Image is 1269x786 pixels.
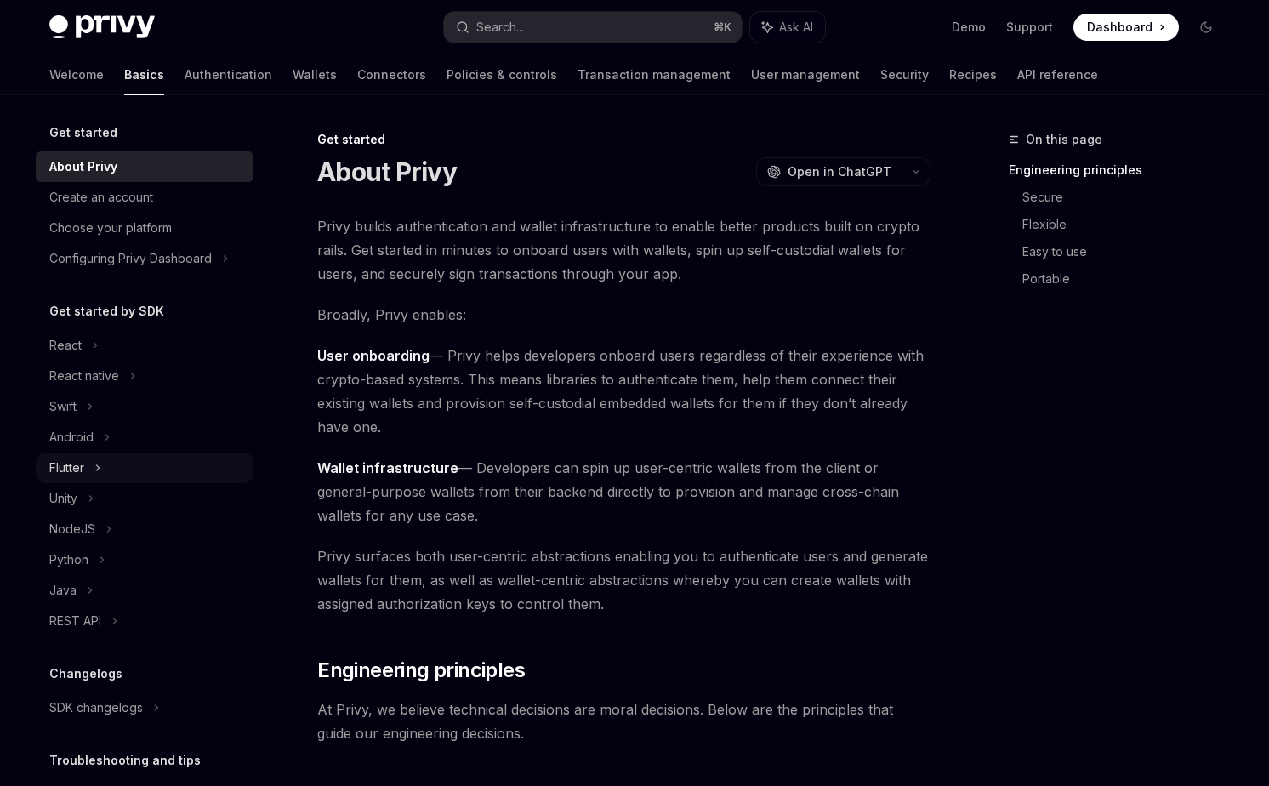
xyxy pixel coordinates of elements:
div: REST API [49,611,101,631]
div: Configuring Privy Dashboard [49,248,212,269]
a: Secure [1022,184,1233,211]
h1: About Privy [317,157,457,187]
span: Privy surfaces both user-centric abstractions enabling you to authenticate users and generate wal... [317,544,930,616]
button: Search...⌘K [444,12,742,43]
h5: Get started [49,122,117,143]
div: React [49,335,82,356]
div: SDK changelogs [49,698,143,718]
a: About Privy [36,151,253,182]
img: dark logo [49,15,155,39]
span: Broadly, Privy enables: [317,303,930,327]
h5: Changelogs [49,664,122,684]
span: Engineering principles [317,657,525,684]
strong: User onboarding [317,347,430,364]
div: Choose your platform [49,218,172,238]
a: Security [880,54,929,95]
div: Search... [476,17,524,37]
a: Authentication [185,54,272,95]
span: At Privy, we believe technical decisions are moral decisions. Below are the principles that guide... [317,698,930,745]
span: ⌘ K [714,20,731,34]
button: Ask AI [750,12,825,43]
div: NodeJS [49,519,95,539]
a: Engineering principles [1009,157,1233,184]
button: Open in ChatGPT [756,157,902,186]
a: Support [1006,19,1053,36]
span: Privy builds authentication and wallet infrastructure to enable better products built on crypto r... [317,214,930,286]
div: React native [49,366,119,386]
a: Demo [952,19,986,36]
div: Get started [317,131,930,148]
a: Welcome [49,54,104,95]
a: Transaction management [578,54,731,95]
button: Toggle dark mode [1192,14,1220,41]
h5: Get started by SDK [49,301,164,322]
a: Policies & controls [447,54,557,95]
div: Swift [49,396,77,417]
div: Java [49,580,77,601]
div: Create an account [49,187,153,208]
div: Flutter [49,458,84,478]
div: Python [49,550,88,570]
span: Dashboard [1087,19,1152,36]
a: Dashboard [1073,14,1179,41]
a: Choose your platform [36,213,253,243]
span: Open in ChatGPT [788,163,891,180]
div: Android [49,427,94,447]
a: Connectors [357,54,426,95]
a: Easy to use [1022,238,1233,265]
a: Flexible [1022,211,1233,238]
strong: Wallet infrastructure [317,459,458,476]
span: — Privy helps developers onboard users regardless of their experience with crypto-based systems. ... [317,344,930,439]
span: — Developers can spin up user-centric wallets from the client or general-purpose wallets from the... [317,456,930,527]
a: Create an account [36,182,253,213]
span: On this page [1026,129,1102,150]
a: API reference [1017,54,1098,95]
a: Recipes [949,54,997,95]
h5: Troubleshooting and tips [49,750,201,771]
a: Portable [1022,265,1233,293]
a: User management [751,54,860,95]
a: Wallets [293,54,337,95]
a: Basics [124,54,164,95]
div: About Privy [49,157,117,177]
div: Unity [49,488,77,509]
span: Ask AI [779,19,813,36]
